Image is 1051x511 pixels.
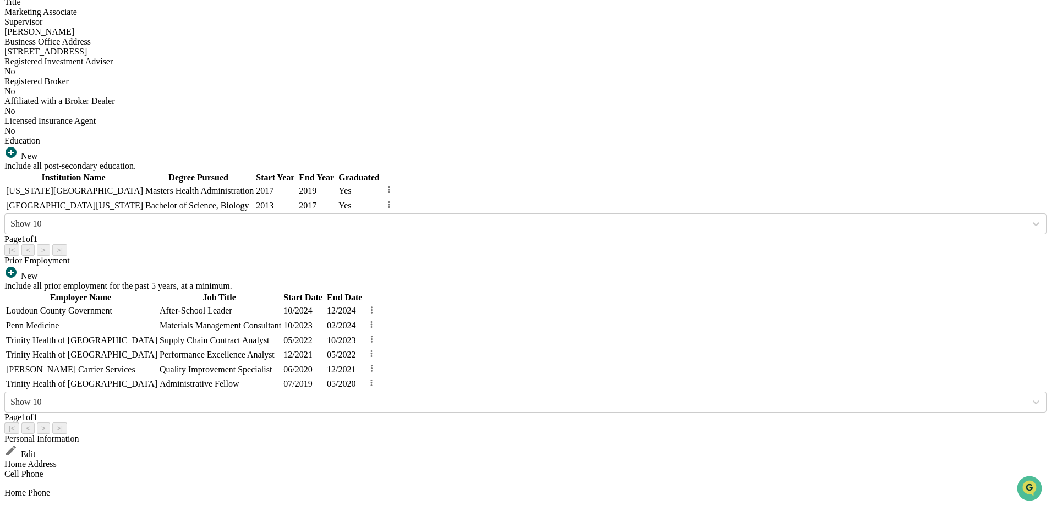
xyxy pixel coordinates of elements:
td: 12/2024 [326,304,365,318]
div: Toggle SortBy [338,173,382,183]
td: Yes [338,184,382,198]
div: Toggle SortBy [366,293,377,303]
td: Masters Health Administration [145,184,254,198]
div: Toggle SortBy [384,173,395,183]
td: 07/2019 [283,377,325,391]
div: 🔎 [11,161,20,169]
td: 05/2022 [283,333,325,347]
button: |< [4,422,19,434]
td: 2013 [255,199,297,213]
div: We're offline, we'll be back soon [37,95,144,104]
div: Registered Investment Adviser [4,57,1047,67]
button: < [21,422,35,434]
div: Education [4,136,1047,146]
div: Affiliated with a Broker Dealer [4,96,1047,106]
div: Personal Information [4,434,1047,444]
td: Trinity Health of [GEOGRAPHIC_DATA] [6,348,158,362]
a: Powered byPylon [78,186,133,195]
td: Administrative Fellow [159,377,282,391]
div: Toggle SortBy [6,293,157,303]
td: Penn Medicine [6,319,158,333]
td: 2017 [298,199,337,213]
td: 06/2020 [283,362,325,376]
button: >| [52,244,67,256]
button: >| [52,422,67,434]
div: Toggle SortBy [299,173,336,183]
a: 🖐️Preclearance [7,134,75,154]
img: 1746055101610-c473b297-6a78-478c-a979-82029cc54cd1 [11,84,31,104]
div: No [4,67,1047,76]
td: 2019 [298,184,337,198]
td: 05/2022 [326,348,365,362]
div: Home Address [4,459,1047,469]
div: No [4,106,1047,116]
button: Start new chat [187,87,200,101]
div: Include all prior employment for the past 5 years, at a minimum. [4,281,1047,291]
td: Loudoun County Government [6,304,158,318]
div: Start new chat [37,84,180,95]
td: 2017 [255,184,297,198]
td: 10/2023 [283,319,325,333]
div: No [4,86,1047,96]
iframe: Open customer support [1016,475,1045,504]
div: Toggle SortBy [283,293,325,303]
td: 05/2020 [326,377,365,391]
td: 02/2024 [326,319,365,333]
p: How can we help? [11,23,200,41]
span: Data Lookup [22,160,69,171]
div: Toggle SortBy [6,173,143,183]
td: 10/2023 [326,333,365,347]
div: 🗄️ [80,140,89,149]
span: Preclearance [22,139,71,150]
td: After-School Leader [159,304,282,318]
a: 🗄️Attestations [75,134,141,154]
td: Quality Improvement Specialist [159,362,282,376]
td: Trinity Health of [GEOGRAPHIC_DATA] [6,333,158,347]
div: Prior Employment [4,256,1047,266]
div: 🖐️ [11,140,20,149]
div: Home Phone [4,488,1047,498]
button: < [21,244,35,256]
td: Bachelor of Science, Biology [145,199,254,213]
div: Business Office Address [4,37,1047,47]
button: > [37,422,50,434]
td: [GEOGRAPHIC_DATA][US_STATE] [6,199,144,213]
div: New [4,146,1047,161]
button: |< [4,244,19,256]
div: Include all post-secondary education. [4,161,1047,171]
span: Page 1 of 1 [4,234,37,244]
td: 12/2021 [326,362,365,376]
td: 12/2021 [283,348,325,362]
td: Supply Chain Contract Analyst [159,333,282,347]
div: [STREET_ADDRESS] [4,47,1047,57]
td: [US_STATE][GEOGRAPHIC_DATA] [6,184,144,198]
div: Toggle SortBy [256,173,297,183]
div: Supervisor [4,17,1047,27]
td: Materials Management Consultant [159,319,282,333]
div: No [4,126,1047,136]
div: Toggle SortBy [145,173,254,183]
div: Toggle SortBy [327,293,364,303]
div: Cell Phone [4,469,1047,479]
td: 10/2024 [283,304,325,318]
span: Page 1 of 1 [4,413,37,422]
span: Pylon [110,186,133,195]
a: 🔎Data Lookup [7,155,74,175]
td: Performance Excellence Analyst [159,348,282,362]
td: Yes [338,199,382,213]
div: Registered Broker [4,76,1047,86]
div: [PERSON_NAME] [4,27,1047,37]
div: Marketing Associate [4,7,1047,17]
div: Toggle SortBy [160,293,281,303]
div: Licensed Insurance Agent [4,116,1047,126]
div: Edit [4,444,1047,459]
button: > [37,244,50,256]
span: Attestations [91,139,136,150]
td: Trinity Health of [GEOGRAPHIC_DATA] [6,377,158,391]
div: New [4,266,1047,281]
td: [PERSON_NAME] Carrier Services [6,362,158,376]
